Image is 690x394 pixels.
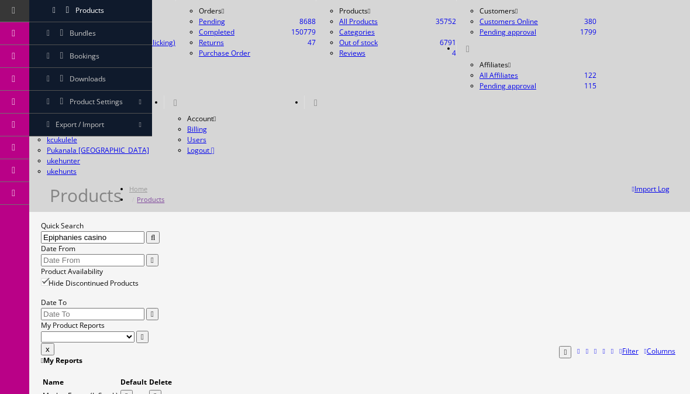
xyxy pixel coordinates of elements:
a: Billing [187,124,207,134]
h1: Products [50,190,122,201]
span: 8688 [299,16,316,27]
span: Bookings [70,51,99,61]
a: Filter [619,346,638,357]
td: Default [120,376,147,388]
a: 380Customers Online [479,16,538,26]
a: Downloads [29,68,152,91]
td: Delete [149,376,172,388]
li: Customers [479,6,596,16]
span: 35752 [436,16,456,27]
a: kcukulele [47,135,77,145]
span: Logout [187,145,209,155]
a: Export / Import [29,114,152,136]
span: 47 [308,37,316,48]
span: 115 [584,81,596,91]
span: Bundles [70,28,96,38]
a: Columns [644,346,675,357]
label: My Product Reports [41,320,105,330]
a: 8688Pending [199,16,316,27]
span: 4 [452,48,456,59]
td: Name [42,376,119,388]
a: Logout [187,145,215,155]
a: 35752All Products [339,16,378,26]
span: Products [75,5,104,15]
a: Users [187,135,206,145]
span: 380 [584,16,596,27]
span: 122 [584,70,596,81]
a: ukehunts [47,166,77,176]
label: Quick Search [41,221,84,231]
span: Product Settings [70,97,123,107]
li: Orders [199,6,316,16]
input: Date From [41,254,144,266]
label: Date From [41,244,75,253]
label: Date To [41,297,67,307]
input: Date To [41,308,144,320]
h4: My Reports [41,355,678,366]
a: Home [129,184,147,193]
button: x [41,343,54,355]
a: Bundles [29,22,152,45]
a: 115Pending approval [479,81,536,91]
a: Products [137,195,164,204]
a: 47Returns [199,37,224,47]
a: Categories [339,27,375,37]
a: 122All Affiliates [479,70,518,80]
a: Purchase Order [199,48,250,58]
a: 6791Out of stock [339,37,378,47]
a: Bookings [29,45,152,68]
label: Hide Discontinued Products [41,278,139,288]
a: 4Reviews [339,48,365,58]
span: 6791 [440,37,456,48]
a: 150779Completed [199,27,234,37]
input: Search [41,231,144,244]
li: Account [187,114,304,124]
li: Products [339,6,456,16]
a: Pukanala [GEOGRAPHIC_DATA] [47,145,149,155]
a: Import Log [632,184,670,194]
input: Hide Discontinued Products [41,278,49,286]
li: Affiliates [479,60,596,70]
a: 1799Pending approval [479,27,536,37]
span: Downloads [70,74,106,84]
span: 1799 [580,27,596,37]
span: 150779 [291,27,316,37]
a: HELP [304,95,327,109]
a: ukehunter [47,156,80,166]
label: Product Availability [41,266,103,276]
